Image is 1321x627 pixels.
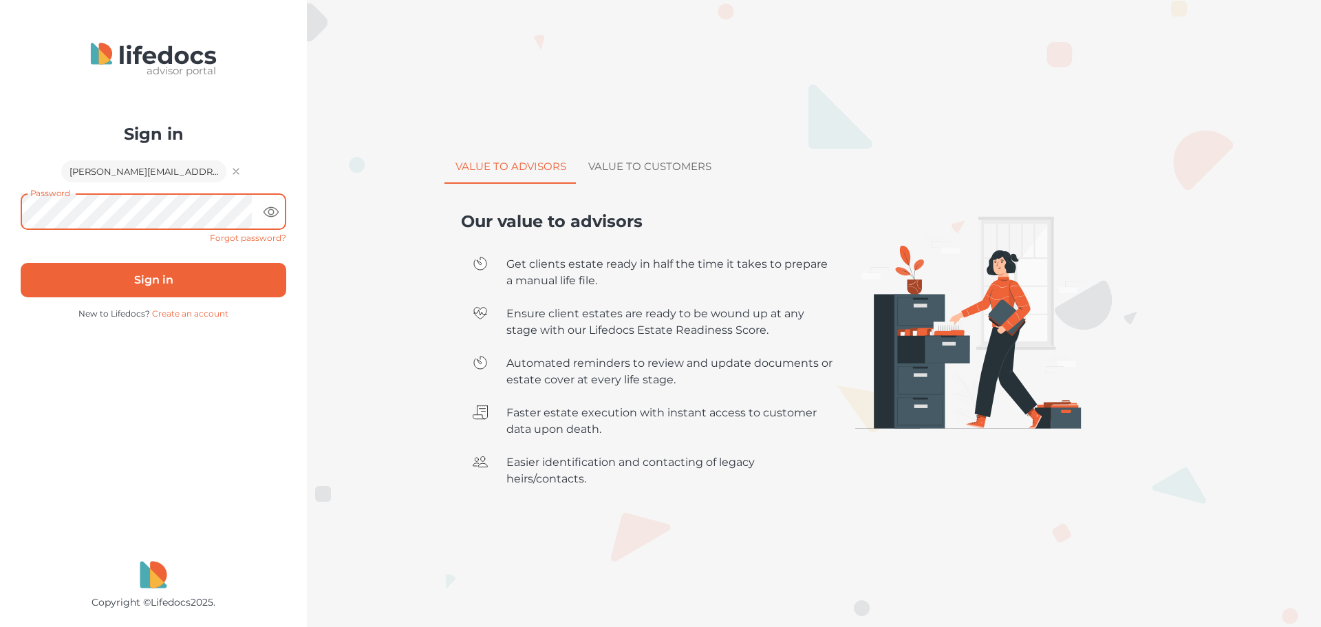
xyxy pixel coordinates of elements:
[21,263,286,297] button: Sign in
[506,306,834,339] span: Ensure client estates are ready to be wound up at any stage with our Lifedocs Estate Readiness Sc...
[210,233,286,243] a: Forgot password?
[506,256,834,289] span: Get clients estate ready in half the time it takes to prepare a manual life file.
[506,454,834,487] span: Easier identification and contacting of legacy heirs/contacts.
[75,66,216,76] div: advisor portal
[257,198,285,226] button: toggle password visibility
[444,151,577,184] button: Value to advisors
[21,124,286,144] h3: Sign in
[444,151,1321,184] div: advisors and customer value tabs
[506,405,834,438] span: Faster estate execution with instant access to customer data upon death.
[61,167,226,178] span: [PERSON_NAME][EMAIL_ADDRESS][DOMAIN_NAME]
[461,211,845,231] h3: Our value to advisors
[21,308,286,319] p: New to Lifedocs?
[152,308,228,319] a: Create an account
[577,151,722,184] button: Value to customers
[506,355,834,388] span: Automated reminders to review and update documents or estate cover at every life stage.
[30,187,70,199] label: Password
[92,594,215,610] p: Copyright © Lifedocs 2025 .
